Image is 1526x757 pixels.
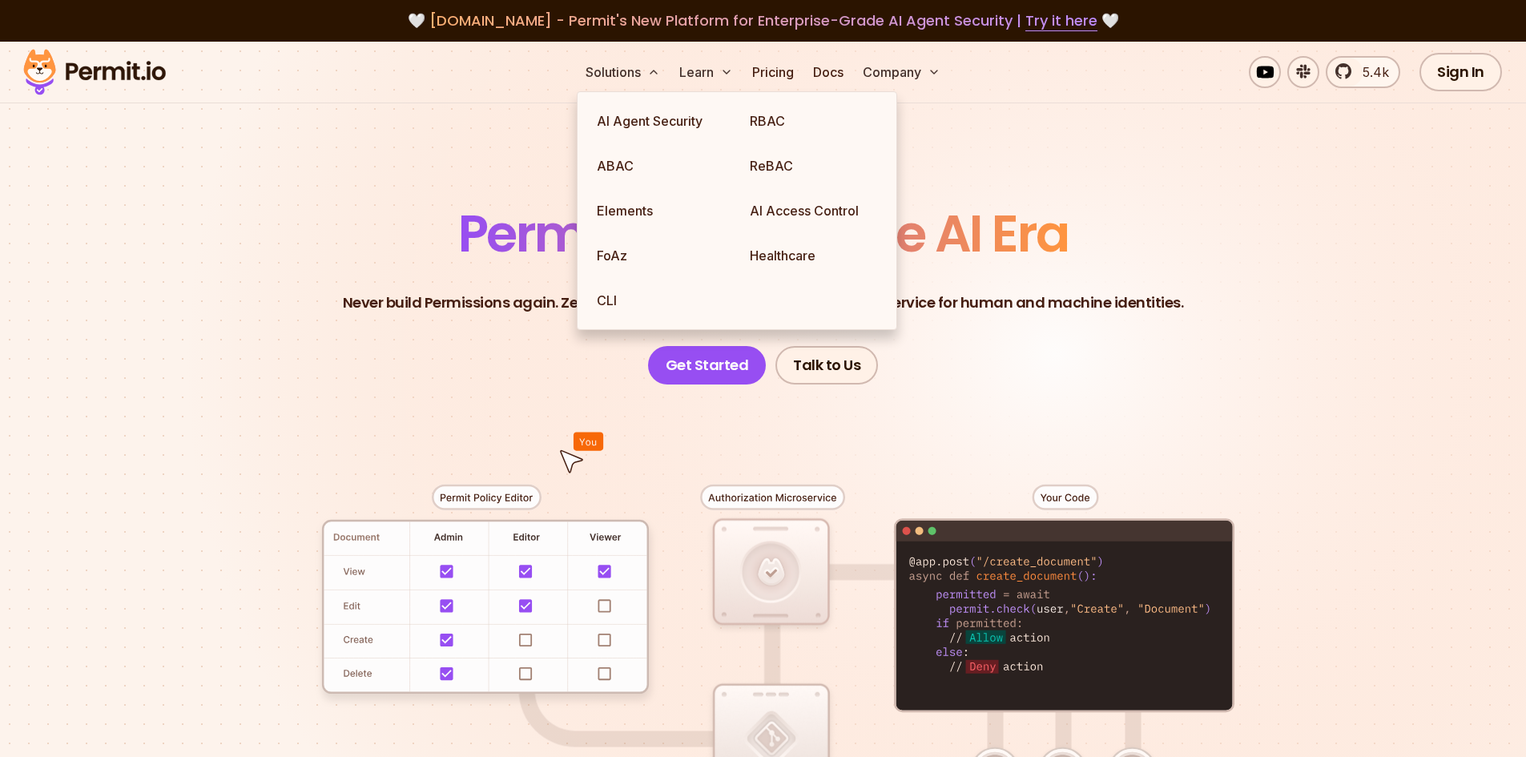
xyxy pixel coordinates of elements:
a: AI Access Control [737,188,890,233]
span: 5.4k [1353,62,1389,82]
a: ABAC [584,143,737,188]
a: Elements [584,188,737,233]
a: RBAC [737,99,890,143]
a: Pricing [746,56,800,88]
a: Docs [807,56,850,88]
span: Permissions for The AI Era [458,198,1069,269]
a: ReBAC [737,143,890,188]
button: Company [856,56,947,88]
span: [DOMAIN_NAME] - Permit's New Platform for Enterprise-Grade AI Agent Security | [429,10,1097,30]
a: Get Started [648,346,767,385]
a: CLI [584,278,737,323]
img: Permit logo [16,45,173,99]
a: Talk to Us [775,346,878,385]
a: AI Agent Security [584,99,737,143]
button: Solutions [579,56,666,88]
a: Sign In [1419,53,1502,91]
div: 🤍 🤍 [38,10,1488,32]
a: FoAz [584,233,737,278]
a: Try it here [1025,10,1097,31]
a: Healthcare [737,233,890,278]
a: 5.4k [1326,56,1400,88]
p: Never build Permissions again. Zero-latency fine-grained authorization as a service for human and... [343,292,1184,314]
button: Learn [673,56,739,88]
